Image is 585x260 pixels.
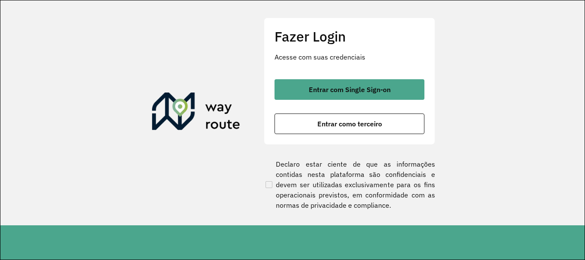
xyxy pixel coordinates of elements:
label: Declaro estar ciente de que as informações contidas nesta plataforma são confidenciais e devem se... [264,159,435,210]
button: button [275,114,424,134]
h2: Fazer Login [275,28,424,45]
span: Entrar com Single Sign-on [309,86,391,93]
button: button [275,79,424,100]
p: Acesse com suas credenciais [275,52,424,62]
span: Entrar como terceiro [317,120,382,127]
img: Roteirizador AmbevTech [152,93,240,134]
